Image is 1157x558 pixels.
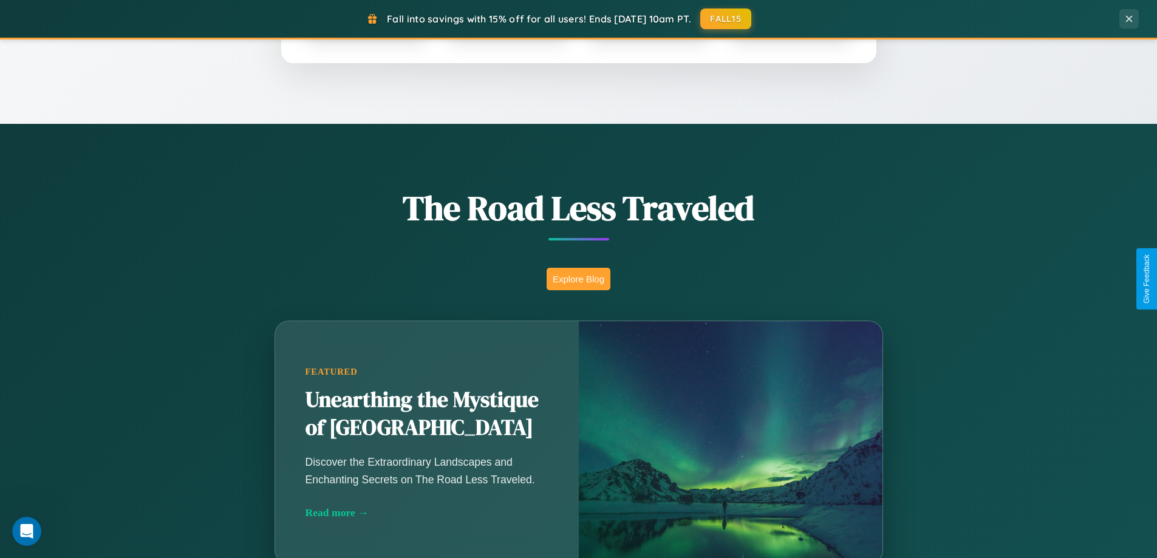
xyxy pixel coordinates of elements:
div: Give Feedback [1142,254,1151,304]
button: FALL15 [700,9,751,29]
p: Discover the Extraordinary Landscapes and Enchanting Secrets on The Road Less Traveled. [305,454,548,488]
div: Featured [305,367,548,377]
div: Read more → [305,506,548,519]
h2: Unearthing the Mystique of [GEOGRAPHIC_DATA] [305,386,548,442]
span: Fall into savings with 15% off for all users! Ends [DATE] 10am PT. [387,13,691,25]
button: Explore Blog [547,268,610,290]
h1: The Road Less Traveled [214,185,943,231]
iframe: Intercom live chat [12,517,41,546]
